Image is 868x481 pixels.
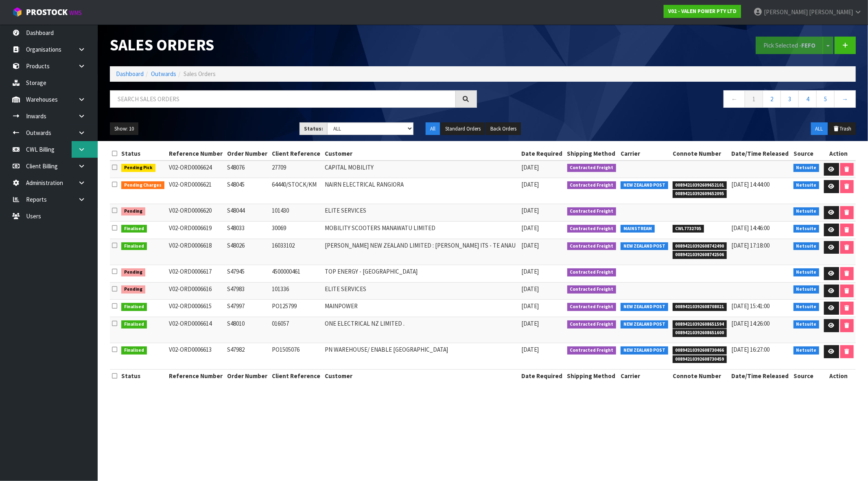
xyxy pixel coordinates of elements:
span: Netsuite [794,303,820,311]
span: Finalised [121,320,147,329]
a: 5 [816,90,835,108]
span: Netsuite [794,181,820,189]
td: V02-ORD0006618 [167,239,225,265]
th: Date/Time Released [730,369,791,382]
td: 16033102 [270,239,323,265]
span: [DATE] [522,302,539,310]
td: S48033 [225,221,270,239]
td: ONE ELECTRICAL NZ LIMITED . [323,317,519,343]
span: Contracted Freight [567,207,617,215]
td: [PERSON_NAME] NEW ZEALAND LIMITED : [PERSON_NAME] ITS - TE ANAU [323,239,519,265]
a: → [834,90,856,108]
button: Standard Orders [441,122,485,135]
span: [DATE] 16:27:00 [732,346,770,353]
button: Show: 10 [110,122,138,135]
td: 64440/STOCK/KM [270,178,323,204]
td: NAIRN ELECTRICAL RANGIORA [323,178,519,204]
a: 1 [745,90,763,108]
td: 27709 [270,161,323,178]
button: Back Orders [486,122,521,135]
td: S48045 [225,178,270,204]
span: [DATE] [522,224,539,232]
th: Customer [323,369,519,382]
strong: Status: [304,125,323,132]
a: Dashboard [116,70,144,78]
span: MAINSTREAM [621,225,655,233]
nav: Page navigation [489,90,856,110]
span: [DATE] [522,268,539,275]
td: S47945 [225,265,270,283]
span: NEW ZEALAND POST [621,181,668,189]
span: [DATE] 17:18:00 [732,242,770,249]
span: Contracted Freight [567,303,617,311]
span: Contracted Freight [567,225,617,233]
span: 00894210392608730459 [673,355,727,363]
td: 101336 [270,282,323,300]
td: ELITE SERVICES [323,282,519,300]
span: [DATE] 15:41:00 [732,302,770,310]
img: cube-alt.png [12,7,22,17]
a: ← [724,90,745,108]
span: Netsuite [794,225,820,233]
td: PO1505076 [270,343,323,369]
td: V02-ORD0006615 [167,300,225,317]
th: Date Required [520,147,565,160]
td: V02-ORD0006616 [167,282,225,300]
span: Contracted Freight [567,268,617,276]
span: 00894210392608730466 [673,346,727,355]
span: [DATE] [522,207,539,214]
span: CWL7732705 [673,225,704,233]
span: Contracted Freight [567,242,617,250]
span: ProStock [26,7,68,17]
a: 4 [798,90,817,108]
th: Date/Time Released [730,147,791,160]
span: Netsuite [794,268,820,276]
td: V02-ORD0006619 [167,221,225,239]
td: V02-ORD0006624 [167,161,225,178]
td: S47983 [225,282,270,300]
th: Status [119,369,167,382]
button: Trash [829,122,856,135]
span: 00894210392608708021 [673,303,727,311]
td: V02-ORD0006617 [167,265,225,283]
span: 00894210392608651600 [673,329,727,337]
span: 00894210392608742506 [673,251,727,259]
td: V02-ORD0006621 [167,178,225,204]
span: Contracted Freight [567,164,617,172]
td: S47997 [225,300,270,317]
td: 101430 [270,204,323,222]
td: S48076 [225,161,270,178]
span: Netsuite [794,242,820,250]
span: Contracted Freight [567,285,617,294]
span: Pending [121,207,145,215]
span: 00894210392608651594 [673,320,727,329]
a: Outwards [151,70,176,78]
th: Action [822,147,856,160]
span: [DATE] [522,346,539,353]
td: S48010 [225,317,270,343]
span: Finalised [121,303,147,311]
input: Search sales orders [110,90,456,108]
td: CAPITAL MOBILITY [323,161,519,178]
th: Carrier [619,369,671,382]
span: Pending Pick [121,164,155,172]
span: Finalised [121,242,147,250]
span: Finalised [121,225,147,233]
a: 2 [763,90,781,108]
span: [DATE] [522,242,539,249]
span: Netsuite [794,285,820,294]
th: Client Reference [270,369,323,382]
span: Pending Charges [121,181,164,189]
a: V02 - VALEN POWER PTY LTD [664,5,741,18]
span: [DATE] 14:26:00 [732,320,770,327]
th: Reference Number [167,147,225,160]
span: [PERSON_NAME] [764,8,808,16]
td: MOBILITY SCOOTERS MANAWATU LIMITED [323,221,519,239]
span: 00894210392608742490 [673,242,727,250]
span: [DATE] 14:46:00 [732,224,770,232]
strong: V02 - VALEN POWER PTY LTD [668,8,737,15]
button: All [426,122,440,135]
strong: FEFO [801,41,816,49]
span: [DATE] [522,181,539,188]
button: Pick Selected -FEFO [756,37,823,54]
